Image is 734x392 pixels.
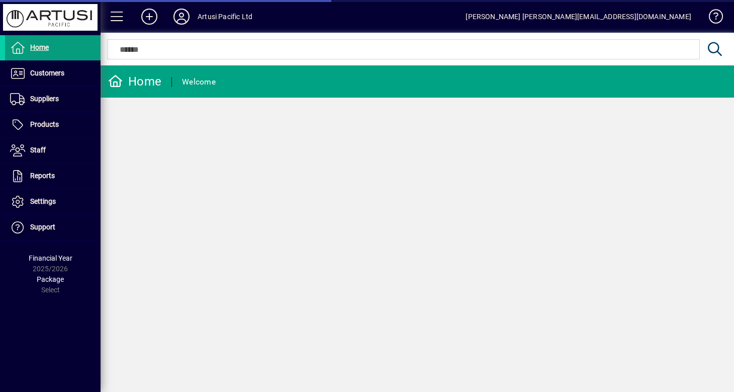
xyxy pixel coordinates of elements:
[182,74,216,90] div: Welcome
[5,87,101,112] a: Suppliers
[29,254,72,262] span: Financial Year
[30,146,46,154] span: Staff
[5,215,101,240] a: Support
[701,2,721,35] a: Knowledge Base
[5,112,101,137] a: Products
[133,8,165,26] button: Add
[30,43,49,51] span: Home
[5,164,101,189] a: Reports
[165,8,198,26] button: Profile
[466,9,691,25] div: [PERSON_NAME] [PERSON_NAME][EMAIL_ADDRESS][DOMAIN_NAME]
[5,61,101,86] a: Customers
[5,138,101,163] a: Staff
[30,223,55,231] span: Support
[30,95,59,103] span: Suppliers
[30,197,56,205] span: Settings
[30,69,64,77] span: Customers
[30,172,55,180] span: Reports
[5,189,101,214] a: Settings
[37,275,64,283] span: Package
[198,9,252,25] div: Artusi Pacific Ltd
[108,73,161,90] div: Home
[30,120,59,128] span: Products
